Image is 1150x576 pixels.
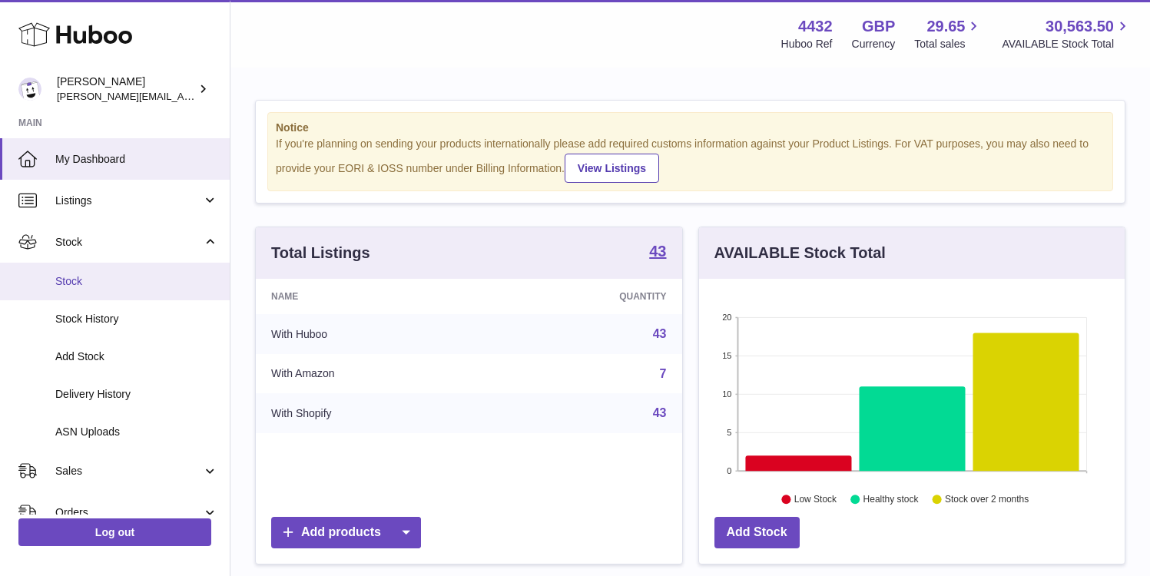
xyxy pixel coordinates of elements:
[55,274,218,289] span: Stock
[57,90,308,102] span: [PERSON_NAME][EMAIL_ADDRESS][DOMAIN_NAME]
[727,428,731,437] text: 5
[18,78,41,101] img: akhil@amalachai.com
[914,16,983,51] a: 29.65 Total sales
[798,16,833,37] strong: 4432
[55,464,202,478] span: Sales
[926,16,965,37] span: 29.65
[18,518,211,546] a: Log out
[714,517,800,548] a: Add Stock
[714,243,886,263] h3: AVAILABLE Stock Total
[55,425,218,439] span: ASN Uploads
[55,235,202,250] span: Stock
[271,517,421,548] a: Add products
[256,314,489,354] td: With Huboo
[256,393,489,433] td: With Shopify
[722,351,731,360] text: 15
[649,243,666,259] strong: 43
[722,313,731,322] text: 20
[862,16,895,37] strong: GBP
[276,121,1105,135] strong: Notice
[271,243,370,263] h3: Total Listings
[565,154,659,183] a: View Listings
[57,74,195,104] div: [PERSON_NAME]
[55,312,218,326] span: Stock History
[722,389,731,399] text: 10
[55,349,218,364] span: Add Stock
[256,279,489,314] th: Name
[1046,16,1114,37] span: 30,563.50
[914,37,983,51] span: Total sales
[55,194,202,208] span: Listings
[55,505,202,520] span: Orders
[852,37,896,51] div: Currency
[794,494,837,505] text: Low Stock
[660,367,667,380] a: 7
[489,279,681,314] th: Quantity
[653,406,667,419] a: 43
[1002,16,1132,51] a: 30,563.50 AVAILABLE Stock Total
[863,494,919,505] text: Healthy stock
[653,327,667,340] a: 43
[276,137,1105,183] div: If you're planning on sending your products internationally please add required customs informati...
[256,354,489,394] td: With Amazon
[55,387,218,402] span: Delivery History
[945,494,1029,505] text: Stock over 2 months
[781,37,833,51] div: Huboo Ref
[727,466,731,475] text: 0
[649,243,666,262] a: 43
[1002,37,1132,51] span: AVAILABLE Stock Total
[55,152,218,167] span: My Dashboard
